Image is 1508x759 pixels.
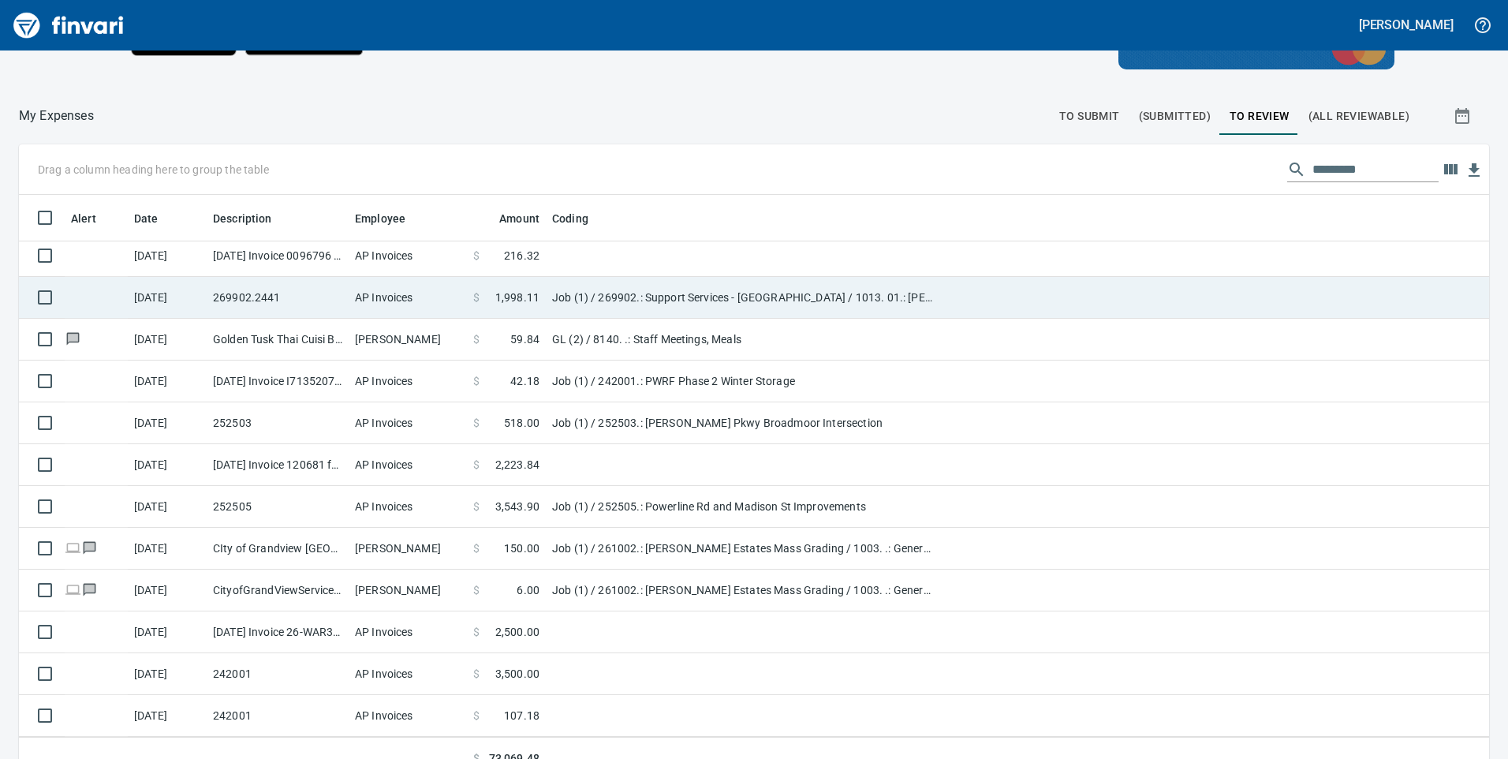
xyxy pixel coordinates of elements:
[128,361,207,402] td: [DATE]
[473,666,480,682] span: $
[207,319,349,361] td: Golden Tusk Thai Cuisi Battle Ground [GEOGRAPHIC_DATA]
[128,444,207,486] td: [DATE]
[546,570,940,611] td: Job (1) / 261002.: [PERSON_NAME] Estates Mass Grading / 1003. .: General Requirements / 5: Other
[1359,17,1454,33] h5: [PERSON_NAME]
[349,486,467,528] td: AP Invoices
[213,209,272,228] span: Description
[207,444,349,486] td: [DATE] Invoice 120681 from CONCRETE SPECIAL TIES, INC (1-11162)
[1059,107,1120,126] span: To Submit
[65,543,81,553] span: Online transaction
[495,666,539,682] span: 3,500.00
[207,528,349,570] td: CIty of Grandview [GEOGRAPHIC_DATA] [GEOGRAPHIC_DATA]
[1462,159,1486,182] button: Download table
[349,653,467,695] td: AP Invoices
[349,361,467,402] td: AP Invoices
[504,415,539,431] span: 518.00
[546,402,940,444] td: Job (1) / 252503.: [PERSON_NAME] Pkwy Broadmoor Intersection
[71,209,96,228] span: Alert
[349,402,467,444] td: AP Invoices
[1139,107,1211,126] span: (Submitted)
[19,107,94,125] nav: breadcrumb
[495,290,539,305] span: 1,998.11
[128,695,207,737] td: [DATE]
[473,415,480,431] span: $
[546,361,940,402] td: Job (1) / 242001.: PWRF Phase 2 Winter Storage
[1230,107,1290,126] span: To Review
[479,209,539,228] span: Amount
[128,486,207,528] td: [DATE]
[349,444,467,486] td: AP Invoices
[128,570,207,611] td: [DATE]
[473,331,480,347] span: $
[473,540,480,556] span: $
[495,457,539,473] span: 2,223.84
[207,235,349,277] td: [DATE] Invoice 0096796 from [PERSON_NAME] Enterprises Inc (1-10368)
[207,361,349,402] td: [DATE] Invoice I7135207 from H.D. [PERSON_NAME] Company Inc. (1-10431)
[128,653,207,695] td: [DATE]
[128,319,207,361] td: [DATE]
[128,611,207,653] td: [DATE]
[504,708,539,723] span: 107.18
[473,708,480,723] span: $
[128,402,207,444] td: [DATE]
[499,209,539,228] span: Amount
[495,624,539,640] span: 2,500.00
[504,540,539,556] span: 150.00
[473,499,480,514] span: $
[473,457,480,473] span: $
[128,235,207,277] td: [DATE]
[9,6,128,44] img: Finvari
[349,570,467,611] td: [PERSON_NAME]
[349,235,467,277] td: AP Invoices
[38,162,269,178] p: Drag a column heading here to group the table
[128,528,207,570] td: [DATE]
[349,695,467,737] td: AP Invoices
[546,486,940,528] td: Job (1) / 252505.: Powerline Rd and Madison St Improvements
[349,611,467,653] td: AP Invoices
[1439,97,1489,135] button: Show transactions within a particular date range
[546,319,940,361] td: GL (2) / 8140. .: Staff Meetings, Meals
[473,290,480,305] span: $
[207,695,349,737] td: 242001
[510,373,539,389] span: 42.18
[207,486,349,528] td: 252505
[1439,158,1462,181] button: Choose columns to display
[504,248,539,264] span: 216.32
[473,624,480,640] span: $
[349,528,467,570] td: [PERSON_NAME]
[128,277,207,319] td: [DATE]
[19,107,94,125] p: My Expenses
[473,248,480,264] span: $
[1308,107,1409,126] span: (All Reviewable)
[134,209,159,228] span: Date
[207,277,349,319] td: 269902.2441
[552,209,588,228] span: Coding
[207,402,349,444] td: 252503
[349,319,467,361] td: [PERSON_NAME]
[134,209,179,228] span: Date
[65,585,81,595] span: Online transaction
[213,209,293,228] span: Description
[207,611,349,653] td: [DATE] Invoice 26-WAR312664-1 from Department Of Ecology (1-10294)
[517,582,539,598] span: 6.00
[81,543,98,553] span: Has messages
[65,334,81,344] span: Has messages
[510,331,539,347] span: 59.84
[355,209,426,228] span: Employee
[207,653,349,695] td: 242001
[71,209,117,228] span: Alert
[207,570,349,611] td: CityofGrandViewService Draper UT
[546,277,940,319] td: Job (1) / 269902.: Support Services - [GEOGRAPHIC_DATA] / 1013. 01.: [PERSON_NAME] House
[495,499,539,514] span: 3,543.90
[349,277,467,319] td: AP Invoices
[546,528,940,570] td: Job (1) / 261002.: [PERSON_NAME] Estates Mass Grading / 1003. .: General Requirements / 5: Other
[473,373,480,389] span: $
[552,209,609,228] span: Coding
[355,209,405,228] span: Employee
[81,585,98,595] span: Has messages
[473,582,480,598] span: $
[1355,13,1458,37] button: [PERSON_NAME]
